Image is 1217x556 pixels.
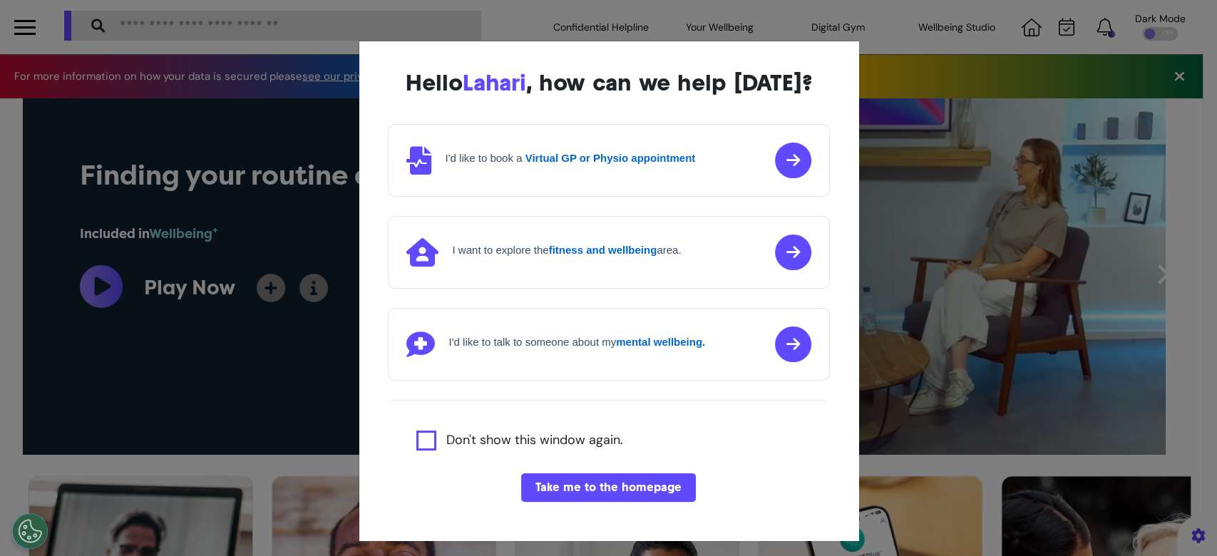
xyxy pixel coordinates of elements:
strong: mental wellbeing. [616,336,705,348]
label: Don't show this window again. [446,431,623,451]
strong: fitness and wellbeing [549,244,657,256]
h4: I'd like to talk to someone about my [449,336,706,349]
div: Hello , how can we help [DATE]? [388,70,830,96]
input: Agree to privacy policy [416,431,436,451]
h4: I want to explore the area. [453,244,682,257]
button: Take me to the homepage [521,473,696,502]
button: Open Preferences [12,513,48,549]
strong: Virtual GP or Physio appointment [525,152,696,164]
span: Lahari [463,69,526,96]
h4: I'd like to book a [446,152,696,165]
